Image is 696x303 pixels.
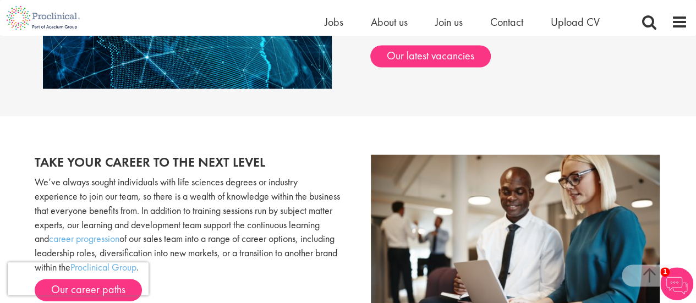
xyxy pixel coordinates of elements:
a: Proclinical Group [70,260,136,273]
a: Contact [490,15,523,29]
a: About us [371,15,408,29]
a: Our latest vacancies [370,45,491,67]
a: Jobs [325,15,343,29]
a: career progression [49,232,119,244]
p: We’ve always sought individuals with life sciences degrees or industry experience to join our tea... [35,174,340,273]
h2: Take your career to the next level [35,155,340,169]
a: Join us [435,15,463,29]
iframe: reCAPTCHA [8,262,149,295]
img: Chatbot [660,267,693,300]
a: Upload CV [551,15,600,29]
span: 1 [660,267,670,277]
